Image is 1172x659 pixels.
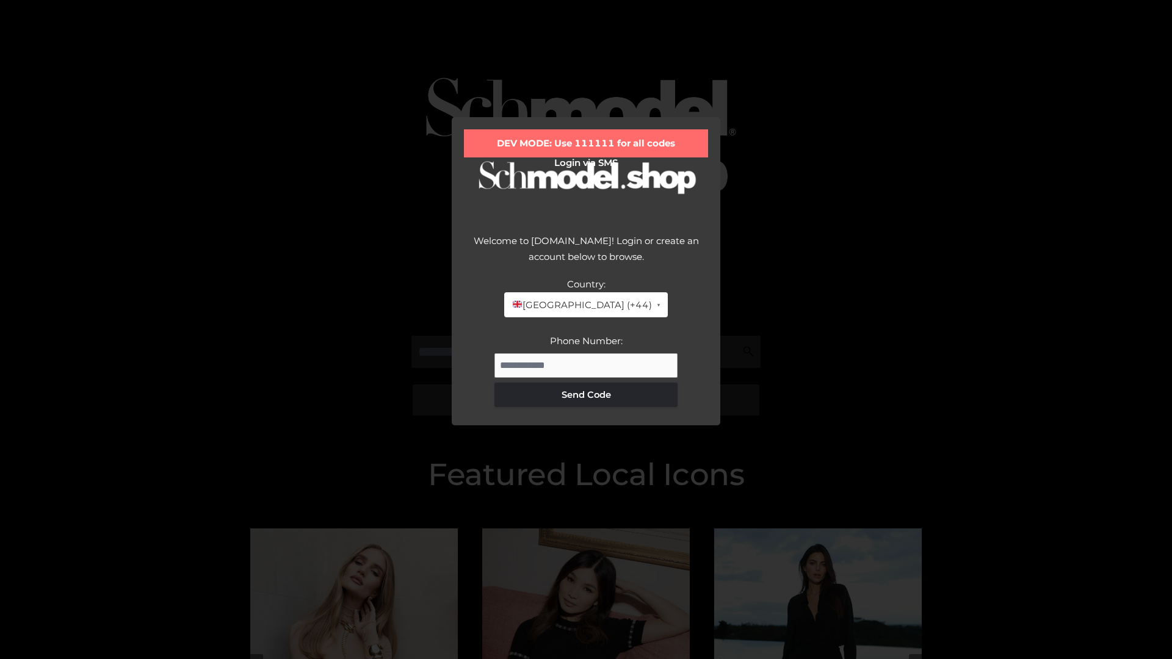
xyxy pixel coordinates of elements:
[550,335,623,347] label: Phone Number:
[512,297,651,313] span: [GEOGRAPHIC_DATA] (+44)
[464,233,708,276] div: Welcome to [DOMAIN_NAME]! Login or create an account below to browse.
[464,157,708,168] h2: Login via SMS
[494,383,678,407] button: Send Code
[513,300,522,309] img: 🇬🇧
[567,278,606,290] label: Country:
[464,129,708,157] div: DEV MODE: Use 111111 for all codes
